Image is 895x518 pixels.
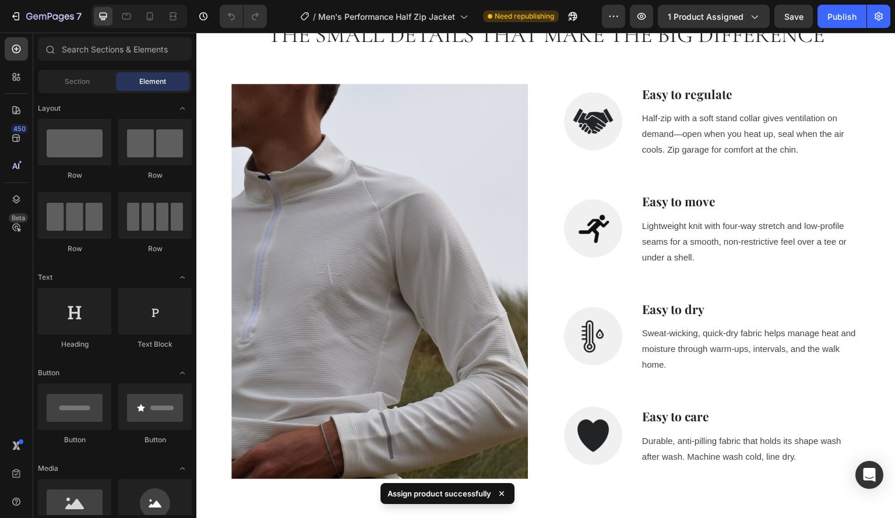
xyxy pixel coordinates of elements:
img: Alt Image [368,274,426,333]
button: 1 product assigned [658,5,770,28]
img: Alt Image [368,59,426,118]
input: Search Sections & Elements [38,37,192,61]
span: Toggle open [173,459,192,478]
div: Row [118,170,192,181]
div: Publish [827,10,857,23]
div: Heading [38,339,111,350]
p: Assign product successfully [387,488,491,499]
span: Toggle open [173,268,192,287]
p: 7 [76,9,82,23]
span: Need republishing [495,11,554,22]
div: Open Intercom Messenger [855,461,883,489]
span: Section [65,76,90,87]
iframe: Design area [196,33,895,518]
button: 7 [5,5,87,28]
span: Toggle open [173,364,192,382]
p: Easy to care [446,375,663,393]
p: Lightweight knit with four‑way stretch and low‑profile seams for a smooth, non‑restrictive feel o... [446,185,663,232]
p: Easy to move [446,160,663,178]
img: Alt Image [35,51,332,447]
img: Alt Image [368,167,426,225]
button: Save [774,5,813,28]
span: Men's Performance Half Zip Jacket [318,10,455,23]
span: Save [784,12,804,22]
span: Element [139,76,166,87]
p: Easy to dry [446,267,663,286]
p: Sweat‑wicking, quick‑dry fabric helps manage heat and moisture through warm‑ups, intervals, and t... [446,293,663,340]
div: Beta [9,213,28,223]
div: Row [38,244,111,254]
div: Row [118,244,192,254]
p: Half‑zip with a soft stand collar gives ventilation on demand—open when you heat up, seal when th... [446,77,663,125]
div: Button [118,435,192,445]
span: / [313,10,316,23]
div: Button [38,435,111,445]
div: 450 [11,124,28,133]
div: Row [38,170,111,181]
span: Layout [38,103,61,114]
img: Alt Image [368,374,426,432]
span: 1 product assigned [668,10,744,23]
p: Durable, anti‑pilling fabric that holds its shape wash after wash. Machine wash cold, line dry. [446,400,663,432]
span: Button [38,368,59,378]
span: Text [38,272,52,283]
span: Media [38,463,58,474]
div: Undo/Redo [220,5,267,28]
p: Easy to regulate [446,52,663,71]
span: Toggle open [173,99,192,118]
div: Text Block [118,339,192,350]
button: Publish [818,5,866,28]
